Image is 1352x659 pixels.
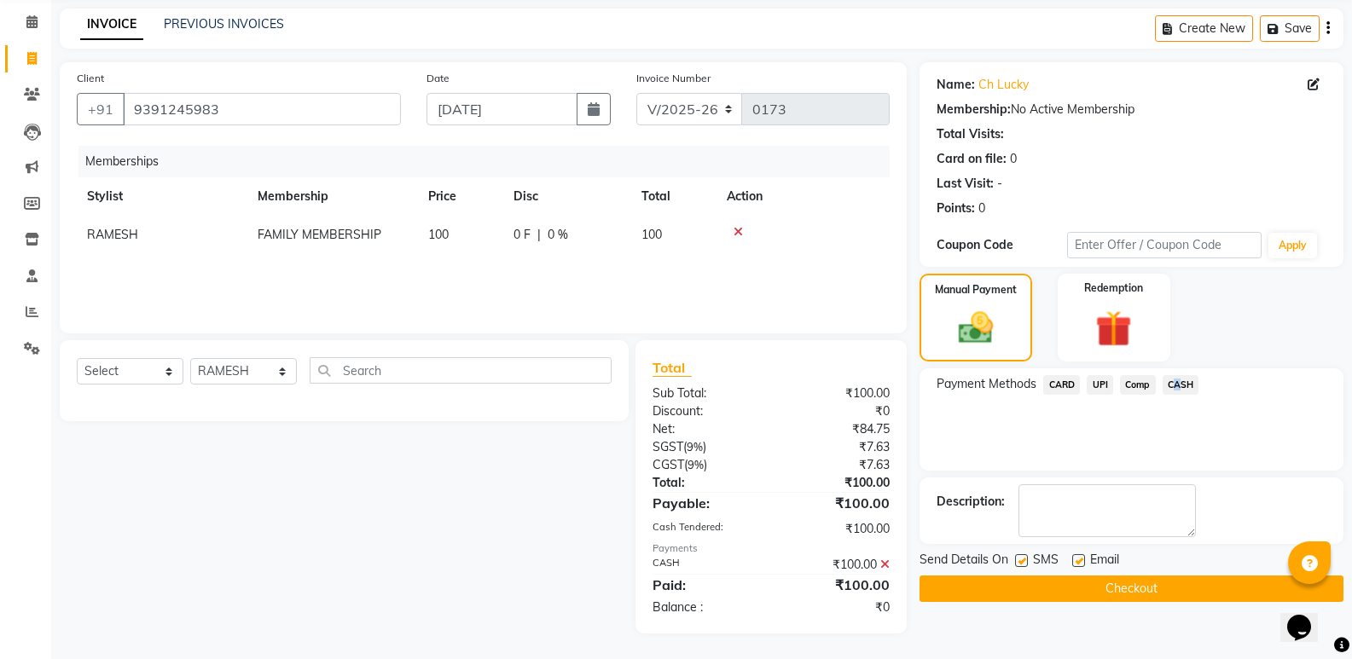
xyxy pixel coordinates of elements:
[80,9,143,40] a: INVOICE
[640,456,771,474] div: ( )
[78,146,902,177] div: Memberships
[717,177,890,216] th: Action
[653,439,683,454] span: SGST
[771,520,902,538] div: ₹100.00
[1268,233,1317,258] button: Apply
[1067,232,1262,258] input: Enter Offer / Coupon Code
[771,556,902,574] div: ₹100.00
[1033,551,1059,572] span: SMS
[771,598,902,616] div: ₹0
[640,438,771,456] div: ( )
[640,420,771,438] div: Net:
[640,520,771,538] div: Cash Tendered:
[920,575,1343,602] button: Checkout
[503,177,631,216] th: Disc
[631,177,717,216] th: Total
[771,402,902,420] div: ₹0
[77,93,125,125] button: +91
[978,76,1029,94] a: Ch Lucky
[920,551,1008,572] span: Send Details On
[426,71,450,86] label: Date
[771,493,902,513] div: ₹100.00
[640,402,771,420] div: Discount:
[428,227,449,242] span: 100
[653,541,890,556] div: Payments
[640,556,771,574] div: CASH
[937,236,1066,254] div: Coupon Code
[997,175,1002,193] div: -
[514,226,531,244] span: 0 F
[771,420,902,438] div: ₹84.75
[1155,15,1253,42] button: Create New
[640,598,771,616] div: Balance :
[640,474,771,492] div: Total:
[1120,375,1156,395] span: Comp
[1010,150,1017,168] div: 0
[247,177,418,216] th: Membership
[978,199,985,217] div: 0
[77,71,104,86] label: Client
[937,199,975,217] div: Points:
[1163,375,1199,395] span: CASH
[935,282,1017,298] label: Manual Payment
[123,93,401,125] input: Search by Name/Mobile/Email/Code
[418,177,503,216] th: Price
[937,101,1326,119] div: No Active Membership
[687,440,703,454] span: 9%
[937,150,1007,168] div: Card on file:
[164,16,284,32] a: PREVIOUS INVOICES
[937,125,1004,143] div: Total Visits:
[937,375,1036,393] span: Payment Methods
[937,493,1005,511] div: Description:
[1084,306,1143,351] img: _gift.svg
[771,438,902,456] div: ₹7.63
[653,359,692,377] span: Total
[636,71,711,86] label: Invoice Number
[771,384,902,402] div: ₹100.00
[77,177,247,216] th: Stylist
[537,226,541,244] span: |
[771,575,902,595] div: ₹100.00
[641,227,662,242] span: 100
[653,457,684,472] span: CGST
[688,458,704,471] span: 9%
[1084,280,1143,296] label: Redemption
[1090,551,1119,572] span: Email
[1260,15,1320,42] button: Save
[640,384,771,402] div: Sub Total:
[937,101,1011,119] div: Membership:
[1043,375,1080,395] span: CARD
[771,474,902,492] div: ₹100.00
[640,493,771,513] div: Payable:
[87,227,138,242] span: RAMESH
[937,175,994,193] div: Last Visit:
[771,456,902,474] div: ₹7.63
[258,227,381,242] span: FAMILY MEMBERSHIP
[640,575,771,595] div: Paid:
[310,357,612,384] input: Search
[1280,591,1335,642] iframe: chat widget
[937,76,975,94] div: Name:
[548,226,568,244] span: 0 %
[948,308,1004,348] img: _cash.svg
[1087,375,1113,395] span: UPI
